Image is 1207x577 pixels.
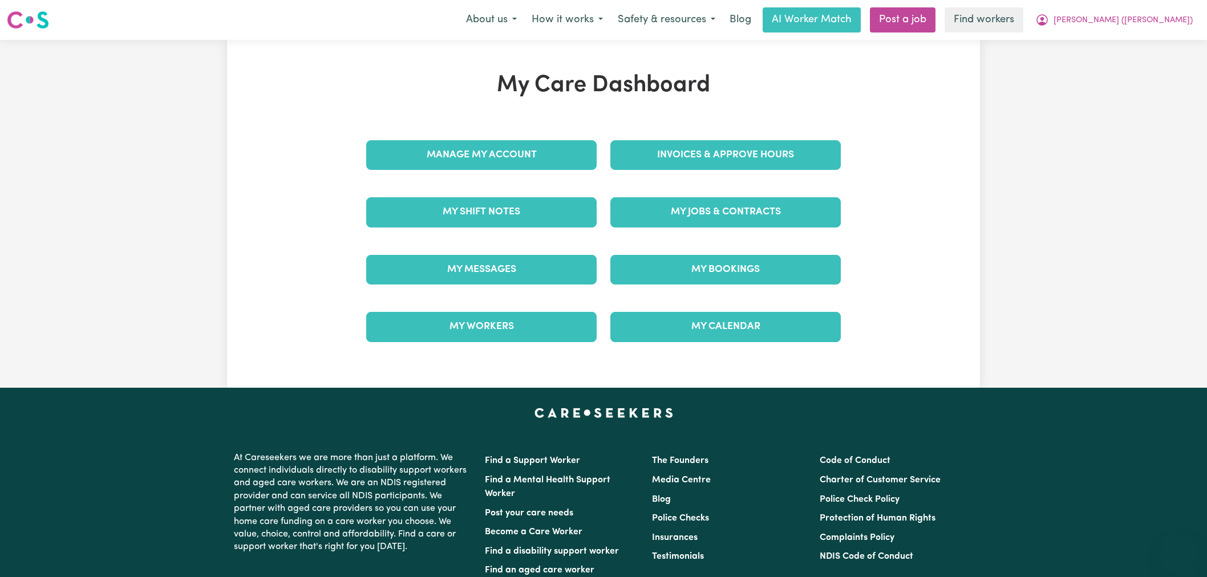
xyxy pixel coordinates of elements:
a: Find a disability support worker [485,547,619,556]
a: My Shift Notes [366,197,597,227]
a: Find a Support Worker [485,456,580,465]
a: Police Check Policy [820,495,900,504]
a: AI Worker Match [763,7,861,32]
a: Careseekers home page [534,408,673,417]
img: Careseekers logo [7,10,49,30]
a: Careseekers logo [7,7,49,33]
button: My Account [1028,8,1200,32]
a: My Messages [366,255,597,285]
a: Blog [652,495,671,504]
a: Police Checks [652,514,709,523]
a: Manage My Account [366,140,597,170]
button: Safety & resources [610,8,723,32]
span: [PERSON_NAME] ([PERSON_NAME]) [1054,14,1193,27]
a: My Calendar [610,312,841,342]
h1: My Care Dashboard [359,72,848,99]
a: My Jobs & Contracts [610,197,841,227]
p: At Careseekers we are more than just a platform. We connect individuals directly to disability su... [234,447,471,558]
button: About us [459,8,524,32]
a: The Founders [652,456,708,465]
a: NDIS Code of Conduct [820,552,913,561]
a: Post a job [870,7,935,32]
a: Insurances [652,533,698,542]
a: My Workers [366,312,597,342]
a: Media Centre [652,476,711,485]
a: Blog [723,7,758,32]
a: Testimonials [652,552,704,561]
a: Protection of Human Rights [820,514,935,523]
a: Post your care needs [485,509,573,518]
a: Code of Conduct [820,456,890,465]
iframe: Button to launch messaging window [1161,531,1198,568]
a: Find a Mental Health Support Worker [485,476,610,498]
button: How it works [524,8,610,32]
a: Find an aged care worker [485,566,594,575]
a: My Bookings [610,255,841,285]
a: Become a Care Worker [485,527,582,537]
a: Invoices & Approve Hours [610,140,841,170]
a: Charter of Customer Service [820,476,941,485]
a: Complaints Policy [820,533,894,542]
a: Find workers [945,7,1023,32]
